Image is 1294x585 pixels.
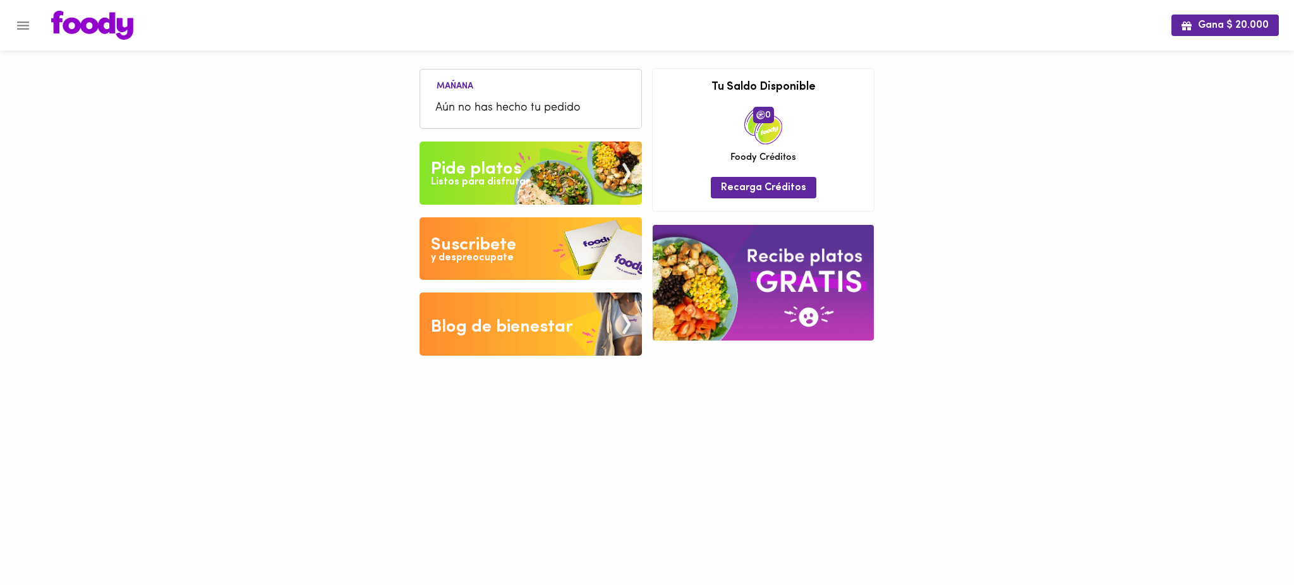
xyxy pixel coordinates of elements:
img: referral-banner.png [653,225,874,341]
img: credits-package.png [744,107,782,145]
span: 0 [753,107,774,123]
span: Foody Créditos [730,151,796,164]
div: Blog de bienestar [431,315,573,340]
div: Pide platos [431,157,521,182]
iframe: Messagebird Livechat Widget [1221,512,1281,572]
span: Gana $ 20.000 [1182,20,1269,32]
img: Blog de bienestar [420,292,642,356]
button: Recarga Créditos [711,177,816,198]
div: Suscribete [431,232,516,258]
li: Mañana [426,79,483,91]
button: Gana $ 20.000 [1171,15,1279,35]
div: Listos para disfrutar [431,175,529,190]
div: y despreocupate [431,251,514,265]
span: Recarga Créditos [721,182,806,194]
img: foody-creditos.png [756,111,765,119]
h3: Tu Saldo Disponible [662,81,864,94]
img: logo.png [51,11,133,40]
span: Aún no has hecho tu pedido [435,100,626,117]
img: Disfruta bajar de peso [420,217,642,280]
img: Pide un Platos [420,142,642,205]
button: Menu [8,10,39,41]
